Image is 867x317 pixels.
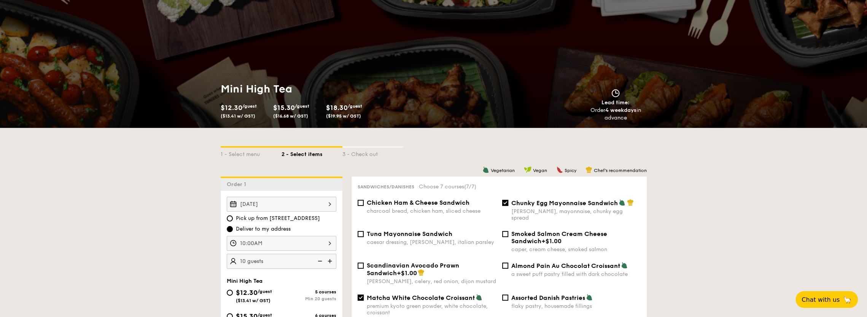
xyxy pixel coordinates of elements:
span: /guest [242,104,257,109]
div: 2 - Select items [282,148,342,158]
span: Almond Pain Au Chocolat Croissant [511,262,620,269]
span: Chat with us [802,296,840,303]
input: Number of guests [227,254,336,269]
img: icon-vegetarian.fe4039eb.svg [586,294,593,301]
img: icon-chef-hat.a58ddaea.svg [627,199,634,206]
div: Order in advance [582,107,650,122]
span: Chef's recommendation [594,168,647,173]
span: Pick up from [STREET_ADDRESS] [236,215,320,222]
span: 🦙 [843,295,852,304]
span: ($19.95 w/ GST) [326,113,361,119]
span: $18.30 [326,104,348,112]
span: Spicy [565,168,576,173]
span: Mini High Tea [227,278,262,284]
div: Min 20 guests [282,296,336,301]
input: Pick up from [STREET_ADDRESS] [227,215,233,221]
div: 1 - Select menu [221,148,282,158]
img: icon-reduce.1d2dbef1.svg [313,254,325,268]
div: [PERSON_NAME], celery, red onion, dijon mustard [367,278,496,285]
div: flaky pastry, housemade fillings [511,303,641,309]
div: a sweet puff pastry filled with dark chocolate [511,271,641,277]
span: Choose 7 courses [419,183,476,190]
img: icon-clock.2db775ea.svg [610,89,621,97]
img: icon-vegetarian.fe4039eb.svg [621,262,628,269]
span: ($16.68 w/ GST) [273,113,308,119]
span: Chicken Ham & Cheese Sandwich [367,199,469,206]
span: Lead time: [601,99,630,106]
span: Smoked Salmon Cream Cheese Sandwich [511,230,607,245]
span: /guest [348,104,362,109]
span: Scandinavian Avocado Prawn Sandwich [367,262,459,277]
span: +$1.00 [541,237,562,245]
input: Chicken Ham & Cheese Sandwichcharcoal bread, chicken ham, sliced cheese [358,200,364,206]
span: Assorted Danish Pastries [511,294,585,301]
span: Vegan [533,168,547,173]
input: Almond Pain Au Chocolat Croissanta sweet puff pastry filled with dark chocolate [502,263,508,269]
span: (7/7) [464,183,476,190]
img: icon-vegetarian.fe4039eb.svg [482,166,489,173]
input: Event date [227,197,336,212]
img: icon-vegetarian.fe4039eb.svg [476,294,482,301]
div: caper, cream cheese, smoked salmon [511,246,641,253]
span: $15.30 [273,104,295,112]
div: 5 courses [282,289,336,295]
span: Vegetarian [491,168,515,173]
input: Assorted Danish Pastriesflaky pastry, housemade fillings [502,295,508,301]
img: icon-vegan.f8ff3823.svg [524,166,531,173]
img: icon-spicy.37a8142b.svg [556,166,563,173]
span: $12.30 [221,104,242,112]
span: Sandwiches/Danishes [358,184,414,190]
img: icon-add.58712e84.svg [325,254,336,268]
h1: Mini High Tea [221,82,431,96]
div: premium kyoto green powder, white chocolate, croissant [367,303,496,316]
span: /guest [258,289,272,294]
input: Matcha White Chocolate Croissantpremium kyoto green powder, white chocolate, croissant [358,295,364,301]
span: $12.30 [236,288,258,297]
input: Scandinavian Avocado Prawn Sandwich+$1.00[PERSON_NAME], celery, red onion, dijon mustard [358,263,364,269]
span: ($13.41 w/ GST) [221,113,255,119]
strong: 4 weekdays [605,107,636,113]
input: Event time [227,236,336,251]
input: Smoked Salmon Cream Cheese Sandwich+$1.00caper, cream cheese, smoked salmon [502,231,508,237]
span: Order 1 [227,181,249,188]
img: icon-vegetarian.fe4039eb.svg [619,199,625,206]
input: Deliver to my address [227,226,233,232]
div: caesar dressing, [PERSON_NAME], italian parsley [367,239,496,245]
button: Chat with us🦙 [795,291,858,308]
div: charcoal bread, chicken ham, sliced cheese [367,208,496,214]
span: +$1.00 [397,269,417,277]
span: /guest [295,104,309,109]
input: Tuna Mayonnaise Sandwichcaesar dressing, [PERSON_NAME], italian parsley [358,231,364,237]
img: icon-chef-hat.a58ddaea.svg [418,269,425,276]
div: [PERSON_NAME], mayonnaise, chunky egg spread [511,208,641,221]
span: Deliver to my address [236,225,291,233]
span: Chunky Egg Mayonnaise Sandwich [511,199,618,207]
span: Matcha White Chocolate Croissant [367,294,475,301]
input: $12.30/guest($13.41 w/ GST)5 coursesMin 20 guests [227,290,233,296]
span: ($13.41 w/ GST) [236,298,270,303]
img: icon-chef-hat.a58ddaea.svg [585,166,592,173]
input: Chunky Egg Mayonnaise Sandwich[PERSON_NAME], mayonnaise, chunky egg spread [502,200,508,206]
span: Tuna Mayonnaise Sandwich [367,230,452,237]
div: 3 - Check out [342,148,403,158]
